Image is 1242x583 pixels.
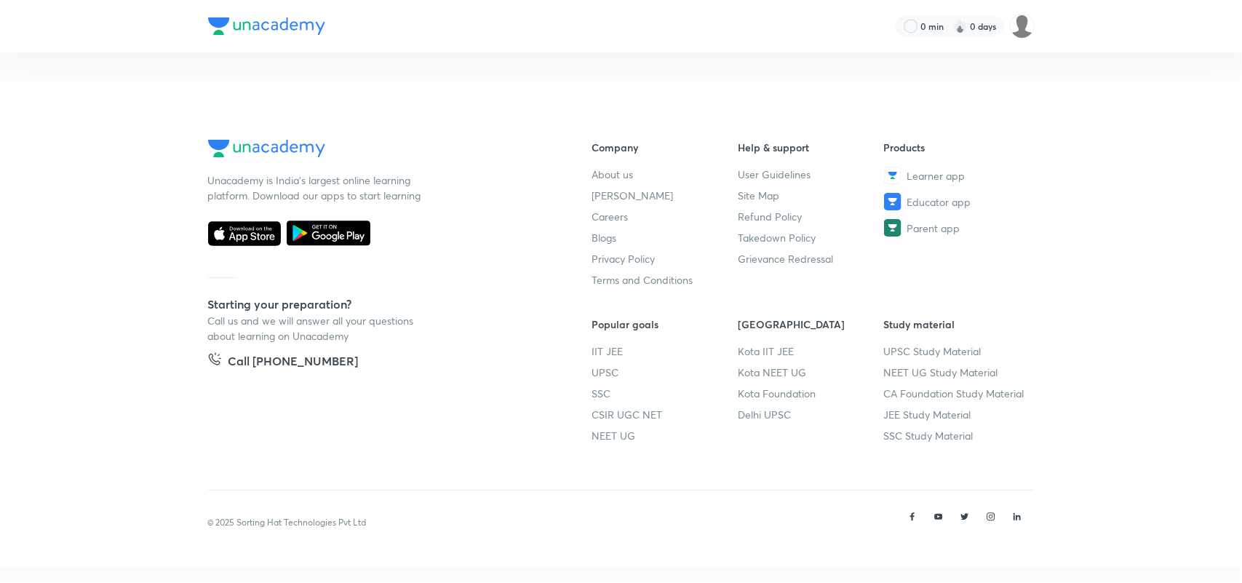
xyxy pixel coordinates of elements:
a: Call [PHONE_NUMBER] [208,352,359,373]
h5: Call [PHONE_NUMBER] [228,352,359,373]
img: Parent app [884,219,901,237]
span: Educator app [907,194,971,210]
a: Careers [592,209,739,224]
h5: Starting your preparation? [208,296,546,313]
img: Learner app [884,167,901,184]
a: CSIR UGC NET [592,407,739,422]
a: JEE Study Material [884,407,1030,422]
a: Refund Policy [738,209,884,224]
a: Site Map [738,188,884,203]
a: Blogs [592,230,739,245]
a: Delhi UPSC [738,407,884,422]
a: About us [592,167,739,182]
a: CA Foundation Study Material [884,386,1030,401]
a: Kota NEET UG [738,365,884,380]
a: Takedown Policy [738,230,884,245]
a: Parent app [884,219,1030,237]
a: UPSC Study Material [884,344,1030,359]
a: Terms and Conditions [592,272,739,287]
a: Company Logo [208,140,546,161]
a: IIT JEE [592,344,739,359]
a: [PERSON_NAME] [592,188,739,203]
a: Kota IIT JEE [738,344,884,359]
img: Company Logo [208,140,325,157]
h6: Products [884,140,1030,155]
a: SSC Study Material [884,428,1030,443]
p: Call us and we will answer all your questions about learning on Unacademy [208,313,426,344]
h6: [GEOGRAPHIC_DATA] [738,317,884,332]
span: Careers [592,209,629,224]
a: Learner app [884,167,1030,184]
a: Grievance Redressal [738,251,884,266]
a: User Guidelines [738,167,884,182]
h6: Study material [884,317,1030,332]
a: Educator app [884,193,1030,210]
a: NEET UG [592,428,739,443]
img: Company Logo [208,17,325,35]
span: Parent app [907,221,960,236]
a: NEET UG Study Material [884,365,1030,380]
p: Unacademy is India’s largest online learning platform. Download our apps to start learning [208,172,426,203]
h6: Help & support [738,140,884,155]
h6: Popular goals [592,317,739,332]
img: streak [953,19,968,33]
a: UPSC [592,365,739,380]
h6: Company [592,140,739,155]
a: Kota Foundation [738,386,884,401]
p: © 2025 Sorting Hat Technologies Pvt Ltd [208,516,367,529]
img: Educator app [884,193,901,210]
img: Coolm [1010,14,1035,39]
span: Learner app [907,168,966,183]
a: Privacy Policy [592,251,739,266]
a: SSC [592,386,739,401]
